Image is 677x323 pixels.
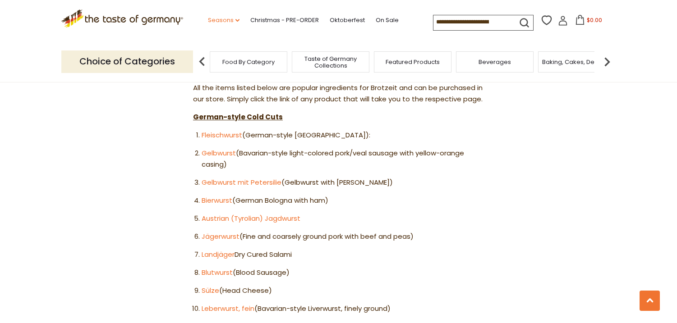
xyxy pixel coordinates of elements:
[193,53,211,71] img: previous arrow
[61,50,193,73] p: Choice of Categories
[202,148,484,170] li: (Bavarian-style light-colored pork/veal sausage with yellow-orange casing)
[193,112,283,122] strong: German-style Cold Cuts
[277,177,281,187] a: e
[202,286,219,295] a: Sülze
[202,303,484,314] li: (Bavarian-style Liverwurst, finely ground)
[202,267,484,278] li: (Blood Sausage)
[202,195,484,206] li: (German Bologna with ham)
[386,59,440,65] a: Featured Products
[479,59,511,65] a: Beverages
[295,55,367,69] a: Taste of Germany Collections
[202,130,484,141] li: (German-style [GEOGRAPHIC_DATA]):
[222,59,275,65] a: Food By Category
[570,15,608,28] button: $0.00
[202,285,484,296] li: (Head Cheese)
[330,15,365,25] a: Oktoberfest
[542,59,612,65] a: Baking, Cakes, Desserts
[202,177,277,187] a: Gelbwurst mit Petersili
[598,53,616,71] img: next arrow
[587,16,602,24] span: $0.00
[202,130,242,140] a: Fleischwurst
[376,15,399,25] a: On Sale
[202,304,254,313] a: Leberwurst, fein
[202,196,232,205] a: Bierwurst
[202,214,300,223] a: Austrian (Tyrolian) Jagdwurst
[193,82,484,105] p: All the items listed below are popular ingredients for Brotzeit and can be purchased in our store...
[202,177,484,188] li: (Gelbwurst with [PERSON_NAME])
[202,148,236,158] a: Gelbwurst
[250,15,319,25] a: Christmas - PRE-ORDER
[202,268,233,277] a: Blutwurst
[202,231,484,242] li: (Fine and coarsely ground pork with beef and peas)
[208,15,239,25] a: Seasons
[202,249,484,260] li: Dry Cured Salami
[202,250,235,259] a: Landjäger
[202,232,239,241] a: Jägerwurst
